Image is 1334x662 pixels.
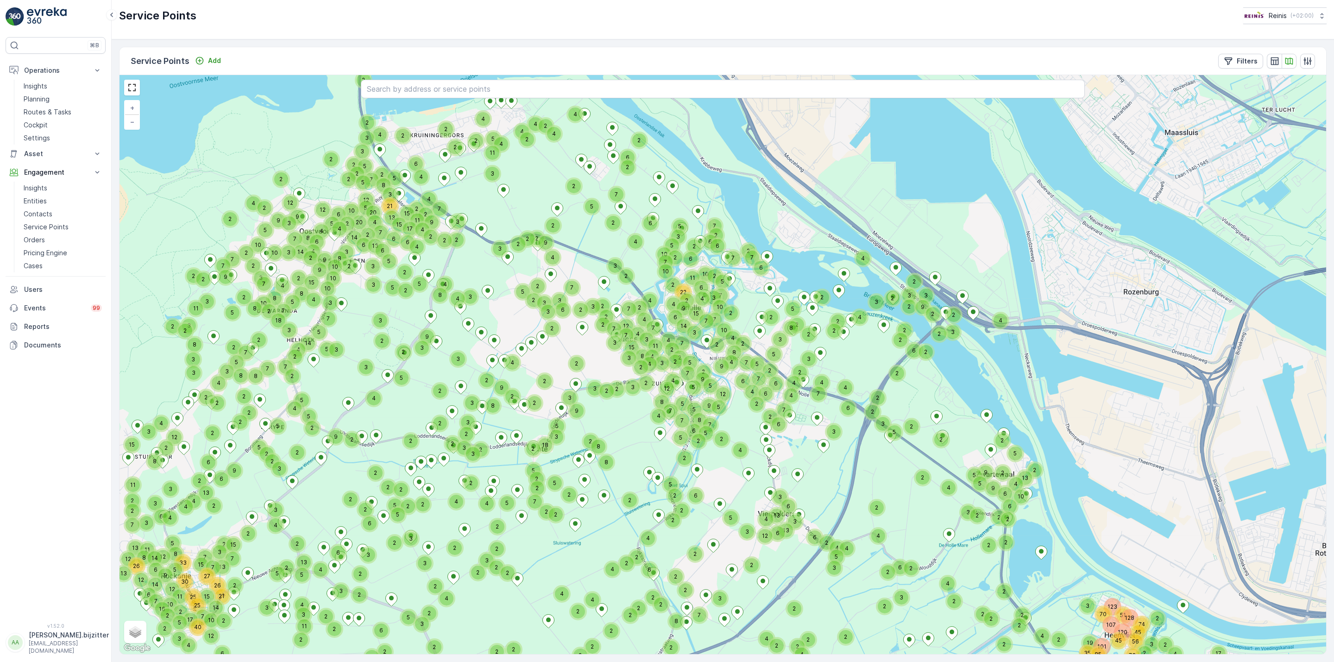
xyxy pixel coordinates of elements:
[632,133,646,147] div: 2
[410,202,424,216] div: 2
[333,252,346,265] div: 8
[333,252,338,257] div: 8
[325,217,339,231] div: 5
[673,220,679,225] div: 5
[520,132,534,146] div: 2
[246,259,260,273] div: 2
[347,231,353,236] div: 14
[24,196,47,206] p: Entities
[546,251,551,256] div: 4
[621,151,626,156] div: 6
[621,160,635,174] div: 2
[1243,7,1327,24] button: Reinis(+02:00)
[251,238,257,244] div: 10
[438,233,452,247] div: 2
[347,158,352,164] div: 2
[387,232,401,246] div: 6
[288,232,302,246] div: 7
[708,219,713,225] div: 7
[347,231,361,245] div: 14
[20,119,106,132] a: Cockpit
[24,222,69,232] p: Service Points
[684,252,689,258] div: 6
[324,152,338,166] div: 2
[268,246,273,252] div: 10
[324,152,330,158] div: 2
[294,245,308,259] div: 14
[485,167,499,181] div: 3
[325,217,331,222] div: 5
[316,203,330,217] div: 12
[392,218,406,232] div: 15
[606,216,620,230] div: 2
[409,157,423,171] div: 6
[425,215,430,221] div: 9
[419,208,424,213] div: 2
[410,240,415,246] div: 4
[494,137,508,151] div: 4
[345,204,359,218] div: 10
[684,252,698,266] div: 6
[410,240,424,254] div: 4
[208,56,221,65] p: Add
[340,217,346,222] div: 2
[20,246,106,259] a: Pricing Engine
[410,214,416,219] div: 11
[301,231,307,237] div: 8
[511,237,525,251] div: 2
[383,188,389,193] div: 3
[659,255,673,269] div: 7
[511,237,517,243] div: 2
[396,129,410,143] div: 2
[6,163,106,182] button: Engagement
[448,140,454,146] div: 2
[469,134,483,148] div: 2
[358,159,364,165] div: 5
[6,61,106,80] button: Operations
[424,230,438,244] div: 2
[318,253,323,258] div: 9
[350,167,356,172] div: 2
[251,238,265,252] div: 10
[546,251,560,265] div: 4
[385,211,399,225] div: 13
[24,209,52,219] p: Contacts
[6,7,24,26] img: logo
[606,216,612,221] div: 2
[632,133,638,139] div: 2
[1290,12,1314,19] p: ( +02:00 )
[345,204,350,209] div: 10
[315,224,320,230] div: 4
[361,228,366,233] div: 2
[726,251,732,257] div: 7
[376,244,381,249] div: 6
[419,208,433,221] div: 2
[360,116,374,130] div: 2
[388,171,402,185] div: 5
[485,146,499,160] div: 11
[358,159,372,173] div: 5
[414,170,428,184] div: 4
[365,173,378,187] div: 7
[383,188,397,202] div: 3
[376,244,390,258] div: 6
[433,202,447,216] div: 7
[357,238,362,244] div: 6
[246,196,260,210] div: 4
[366,206,380,220] div: 20
[258,201,263,207] div: 2
[414,170,420,176] div: 4
[342,172,356,186] div: 2
[450,233,464,247] div: 2
[485,146,491,151] div: 11
[306,245,320,258] div: 4
[125,81,139,95] a: View Fullscreen
[130,118,135,126] span: −
[20,182,106,195] a: Insights
[357,73,362,79] div: 2
[368,239,374,245] div: 13
[306,245,312,250] div: 4
[130,104,134,112] span: +
[316,203,321,208] div: 12
[422,192,436,206] div: 4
